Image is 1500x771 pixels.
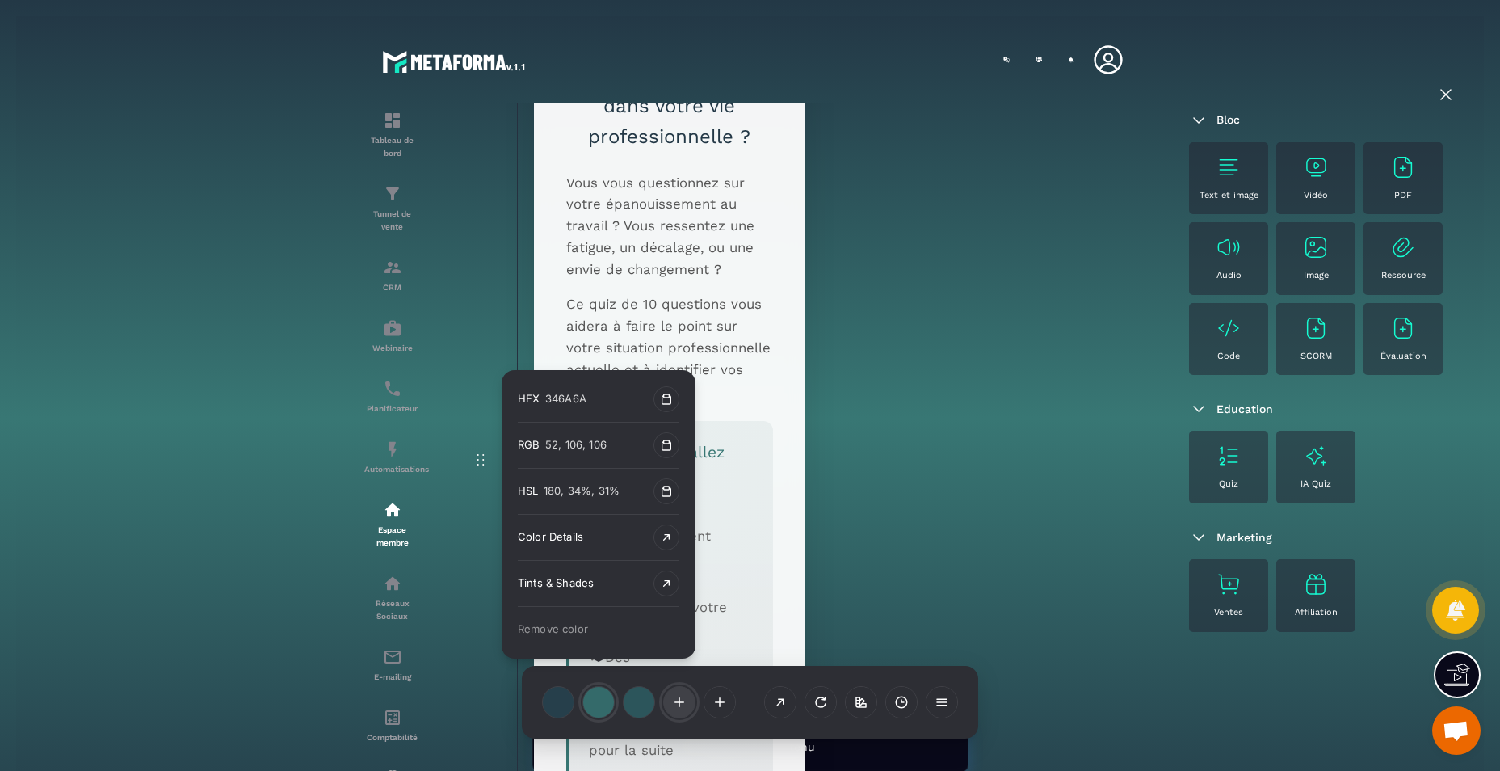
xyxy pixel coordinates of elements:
[383,574,402,593] img: social-network
[364,246,421,306] a: formationformationCRM
[383,379,402,398] img: scheduler
[364,134,421,160] p: Tableau de bord
[364,731,421,744] p: Comptabilité
[364,524,421,550] p: Espace membre
[364,671,421,684] p: E-mailing
[566,293,773,402] p: Ce quiz de 10 questions vous aidera à faire le point sur votre situation professionnelle actuelle...
[364,696,421,756] a: accountantaccountantComptabilité
[383,647,402,667] img: email
[364,488,421,562] a: automationsautomationsEspace membre
[364,367,421,428] a: schedulerschedulerPlanificateur
[383,258,402,277] img: formation
[383,500,402,520] img: automations
[364,208,421,234] p: Tunnel de vente
[383,184,402,204] img: formation
[383,111,402,130] img: formation
[364,635,421,696] a: emailemailE-mailing
[589,718,754,762] p: ✓ Des pistes concrètes pour la suite
[364,342,421,355] p: Webinaire
[364,99,421,172] a: formationformationTableau de bord
[364,597,421,623] p: Réseaux Sociaux
[566,59,773,152] h2: Où en êtes-vous dans votre vie professionnelle ?
[364,562,421,635] a: social-networksocial-networkRéseaux Sociaux
[364,306,421,367] a: automationsautomationsWebinaire
[383,318,402,338] img: automations
[364,172,421,246] a: formationformationTunnel de vente
[566,172,773,280] p: Vous vous questionnez sur votre épanouissement au travail ? Vous ressentez une fatigue, un décala...
[364,463,421,476] p: Automatisations
[382,47,527,76] img: logo
[364,402,421,415] p: Planificateur
[364,428,421,488] a: automationsautomationsAutomatisations
[383,440,402,459] img: automations
[383,708,402,727] img: accountant
[1432,706,1481,755] a: Ouvrir le chat
[364,281,421,294] p: CRM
